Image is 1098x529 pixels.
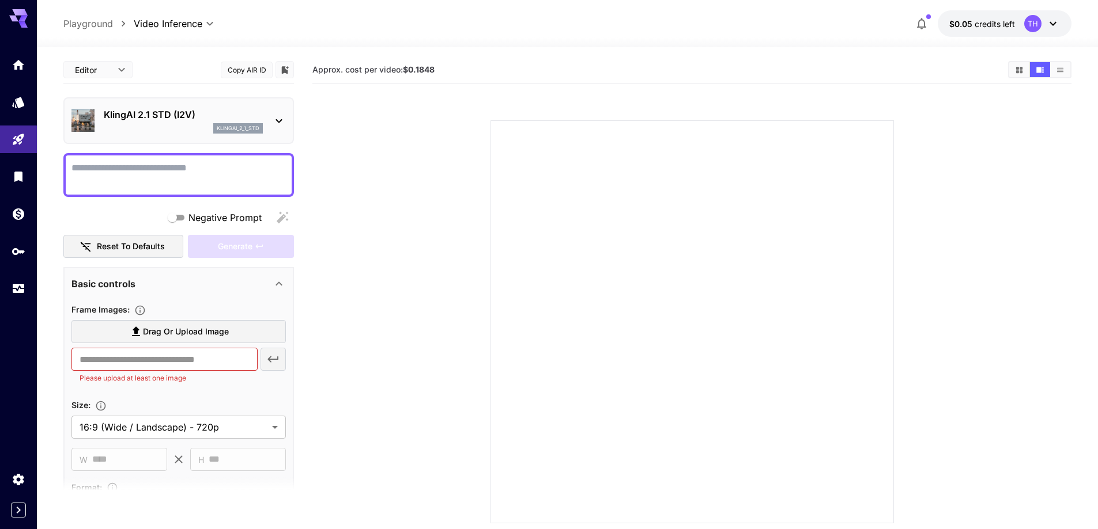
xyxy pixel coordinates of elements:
[80,453,88,466] span: W
[949,19,975,29] span: $0.05
[63,235,183,258] button: Reset to defaults
[63,17,113,31] a: Playground
[1050,62,1070,77] button: Show videos in list view
[312,64,435,74] span: Approx. cost per video:
[12,95,25,109] div: Models
[12,132,25,147] div: Playground
[403,64,435,74] b: $0.1848
[90,400,111,412] button: Adjust the dimensions of the generated image by specifying its width and height in pixels, or sel...
[1024,15,1042,32] div: TH
[949,18,1015,30] div: $0.05
[12,244,25,258] div: API Keys
[104,108,263,121] p: KlingAI 2.1 STD (I2V)
[12,58,25,72] div: Home
[143,325,229,339] span: Drag or upload image
[217,124,259,132] p: klingai_2_1_std
[71,305,130,314] span: Frame Images :
[75,64,111,76] span: Editor
[80,372,250,384] p: Please upload at least one image
[1009,62,1029,77] button: Show videos in grid view
[12,472,25,486] div: Settings
[198,453,204,466] span: H
[1008,61,1071,78] div: Show videos in grid viewShow videos in video viewShow videos in list view
[71,400,90,410] span: Size :
[71,103,286,138] div: KlingAI 2.1 STD (I2V)klingai_2_1_std
[975,19,1015,29] span: credits left
[938,10,1071,37] button: $0.05TH
[12,169,25,184] div: Library
[71,277,135,291] p: Basic controls
[71,270,286,298] div: Basic controls
[188,211,262,224] span: Negative Prompt
[80,420,267,434] span: 16:9 (Wide / Landscape) - 720p
[221,62,273,78] button: Copy AIR ID
[130,305,150,316] button: Upload frame images.
[188,235,294,258] div: Please upload at least one frame image
[12,207,25,221] div: Wallet
[134,17,202,31] span: Video Inference
[71,320,286,344] label: Drag or upload image
[12,281,25,296] div: Usage
[11,503,26,517] button: Expand sidebar
[63,17,134,31] nav: breadcrumb
[1030,62,1050,77] button: Show videos in video view
[280,63,290,77] button: Add to library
